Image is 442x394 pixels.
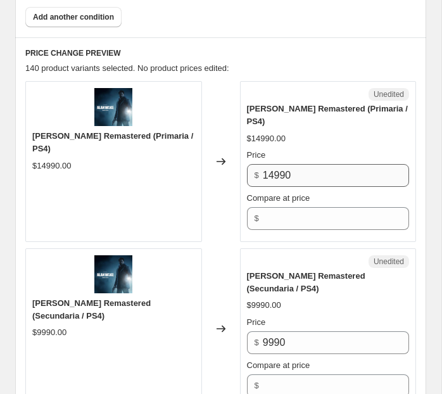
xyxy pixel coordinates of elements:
[247,104,408,126] span: [PERSON_NAME] Remastered (Primaria / PS4)
[32,298,151,321] span: [PERSON_NAME] Remastered (Secundaria / PS4)
[25,48,416,58] h6: PRICE CHANGE PREVIEW
[25,63,229,73] span: 140 product variants selected. No product prices edited:
[32,326,66,339] div: $9990.00
[247,150,266,160] span: Price
[374,257,404,267] span: Unedited
[94,88,132,126] img: wMyl8RQ9Tvi99wjgPPEBGVyX_80x.webp
[255,338,259,347] span: $
[247,271,365,293] span: [PERSON_NAME] Remastered (Secundaria / PS4)
[247,360,310,370] span: Compare at price
[94,255,132,293] img: wMyl8RQ9Tvi99wjgPPEBGVyX_80x.webp
[247,317,266,327] span: Price
[247,299,281,312] div: $9990.00
[25,7,122,27] button: Add another condition
[255,213,259,223] span: $
[374,89,404,99] span: Unedited
[33,12,114,22] span: Add another condition
[32,131,193,153] span: [PERSON_NAME] Remastered (Primaria / PS4)
[255,170,259,180] span: $
[255,381,259,390] span: $
[247,132,286,145] div: $14990.00
[247,193,310,203] span: Compare at price
[32,160,71,172] div: $14990.00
